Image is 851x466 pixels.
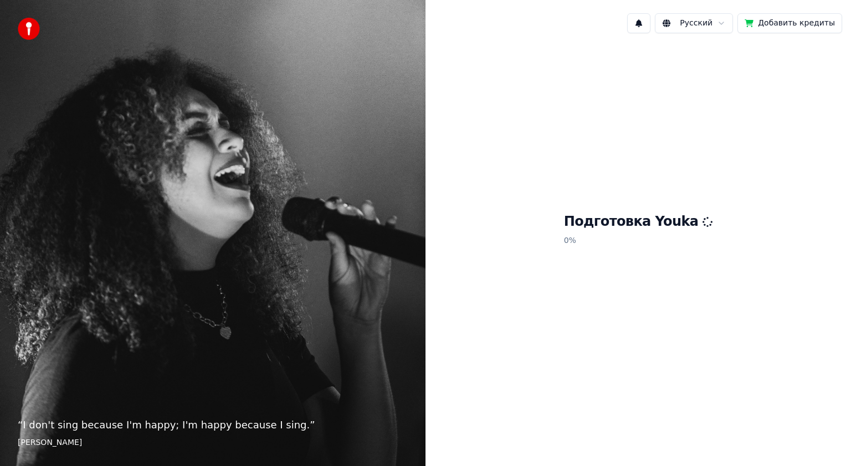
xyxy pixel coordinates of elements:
[564,231,713,251] p: 0 %
[18,417,408,433] p: “ I don't sing because I'm happy; I'm happy because I sing. ”
[18,18,40,40] img: youka
[737,13,842,33] button: Добавить кредиты
[564,213,713,231] h1: Подготовка Youka
[18,437,408,448] footer: [PERSON_NAME]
